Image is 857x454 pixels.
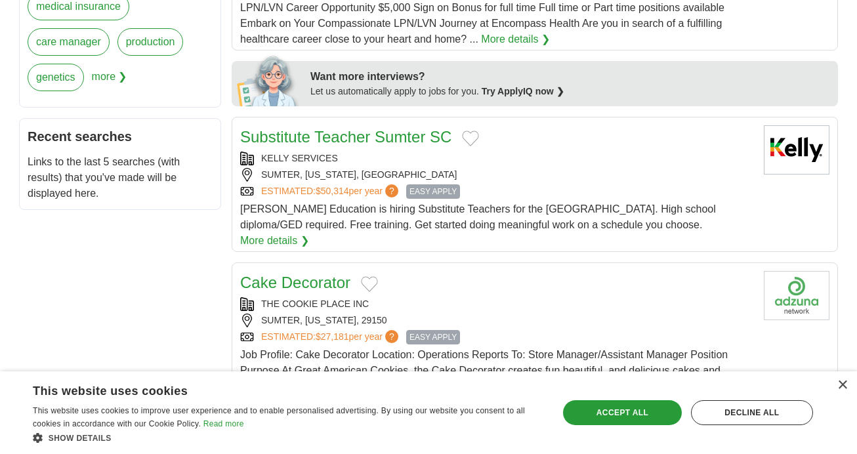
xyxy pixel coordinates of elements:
a: ESTIMATED:$27,181per year? [261,330,401,344]
span: Show details [49,434,112,443]
a: ESTIMATED:$50,314per year? [261,184,401,199]
div: Close [837,381,847,390]
p: Links to the last 5 searches (with results) that you've made will be displayed here. [28,154,213,201]
span: more ❯ [92,64,127,99]
img: apply-iq-scientist.png [237,54,301,106]
div: Let us automatically apply to jobs for you. [310,85,830,98]
div: SUMTER, [US_STATE], 29150 [240,314,753,327]
span: $27,181 [316,331,349,342]
div: THE COOKIE PLACE INC [240,297,753,311]
span: This website uses cookies to improve user experience and to enable personalised advertising. By u... [33,406,525,428]
div: Show details [33,431,543,444]
div: SUMTER, [US_STATE], [GEOGRAPHIC_DATA] [240,168,753,182]
a: More details ❯ [481,31,550,47]
a: genetics [28,64,84,91]
div: Accept all [563,400,681,425]
span: $50,314 [316,186,349,196]
span: ? [385,184,398,197]
a: care manager [28,28,110,56]
button: Add to favorite jobs [462,131,479,146]
span: Job Profile: Cake Decorator Location: Operations Reports To: Store Manager/Assistant Manager Posi... [240,349,728,392]
img: Company logo [764,271,829,320]
span: [PERSON_NAME] Education is hiring Substitute Teachers for the [GEOGRAPHIC_DATA]. High school dipl... [240,203,716,230]
div: This website uses cookies [33,379,510,399]
img: Kelly Services logo [764,125,829,175]
a: Substitute Teacher Sumter SC [240,128,451,146]
a: Cake Decorator [240,274,350,291]
span: EASY APPLY [406,184,460,199]
span: LPN/LVN Career Opportunity $5,000 Sign on Bonus for full time Full time or Part time positions av... [240,2,724,45]
button: Add to favorite jobs [361,276,378,292]
a: production [117,28,184,56]
h2: Recent searches [28,127,213,146]
div: Want more interviews? [310,69,830,85]
a: Try ApplyIQ now ❯ [482,86,564,96]
a: Read more, opens a new window [203,419,244,428]
span: ? [385,330,398,343]
a: More details ❯ [240,233,309,249]
span: EASY APPLY [406,330,460,344]
div: Decline all [691,400,813,425]
a: KELLY SERVICES [261,153,338,163]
